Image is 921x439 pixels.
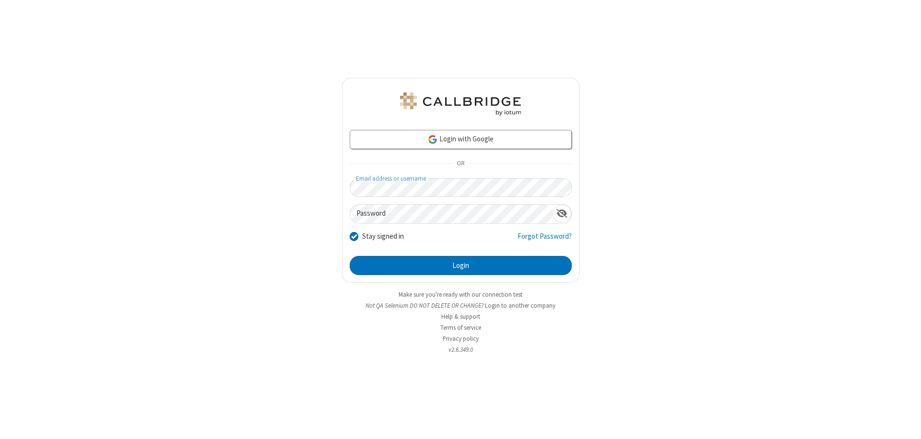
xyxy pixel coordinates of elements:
a: Login with Google [350,130,572,149]
div: Show password [553,205,571,222]
li: v2.6.349.0 [342,345,579,354]
a: Privacy policy [443,335,479,343]
a: Terms of service [440,323,481,332]
a: Help & support [441,312,480,321]
img: QA Selenium DO NOT DELETE OR CHANGE [398,92,523,116]
input: Email address or username [350,178,572,197]
a: Forgot Password? [518,231,572,249]
li: Not QA Selenium DO NOT DELETE OR CHANGE? [342,301,579,310]
span: OR [453,157,468,171]
img: google-icon.png [427,134,438,145]
button: Login [350,256,572,275]
a: Make sure you're ready with our connection test [399,290,522,299]
button: Login to another company [485,301,555,310]
input: Password [350,205,553,223]
label: Stay signed in [362,231,404,242]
